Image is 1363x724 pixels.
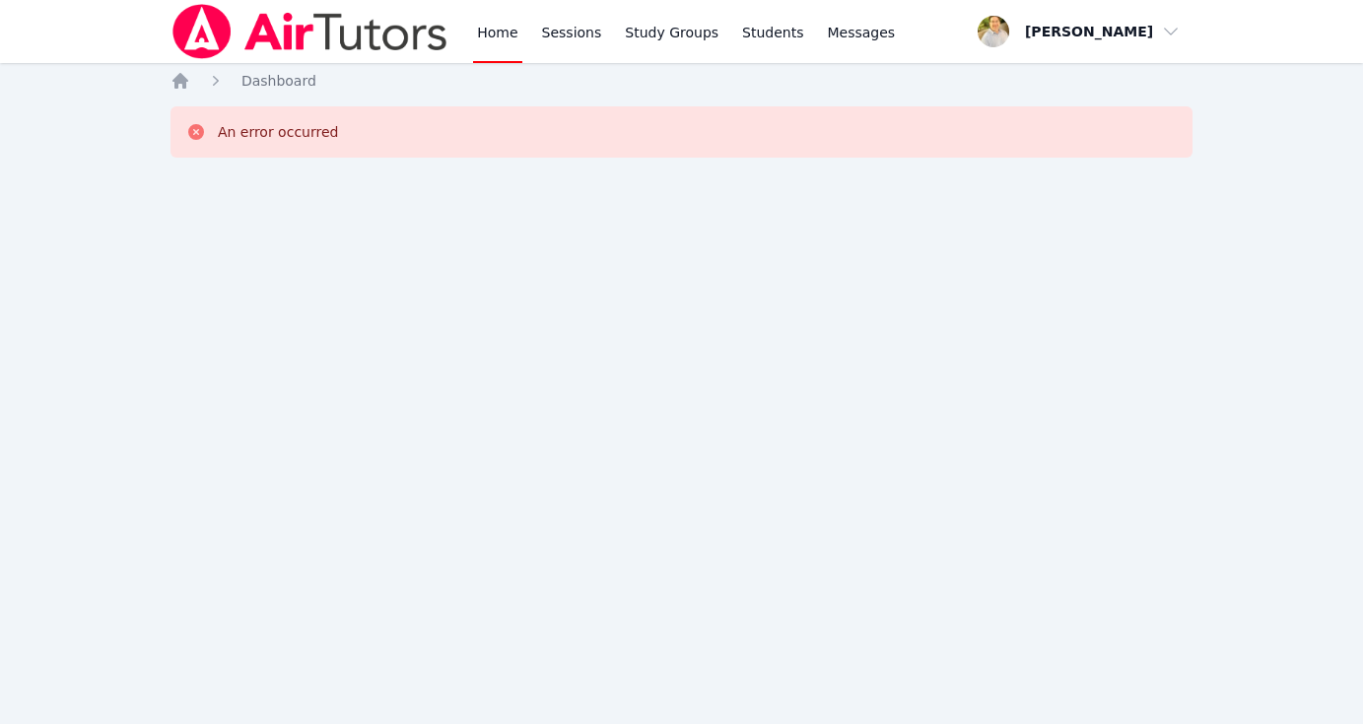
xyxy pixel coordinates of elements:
a: Dashboard [241,71,316,91]
div: An error occurred [218,122,339,142]
span: Dashboard [241,73,316,89]
img: Air Tutors [170,4,449,59]
span: Messages [828,23,896,42]
nav: Breadcrumb [170,71,1193,91]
